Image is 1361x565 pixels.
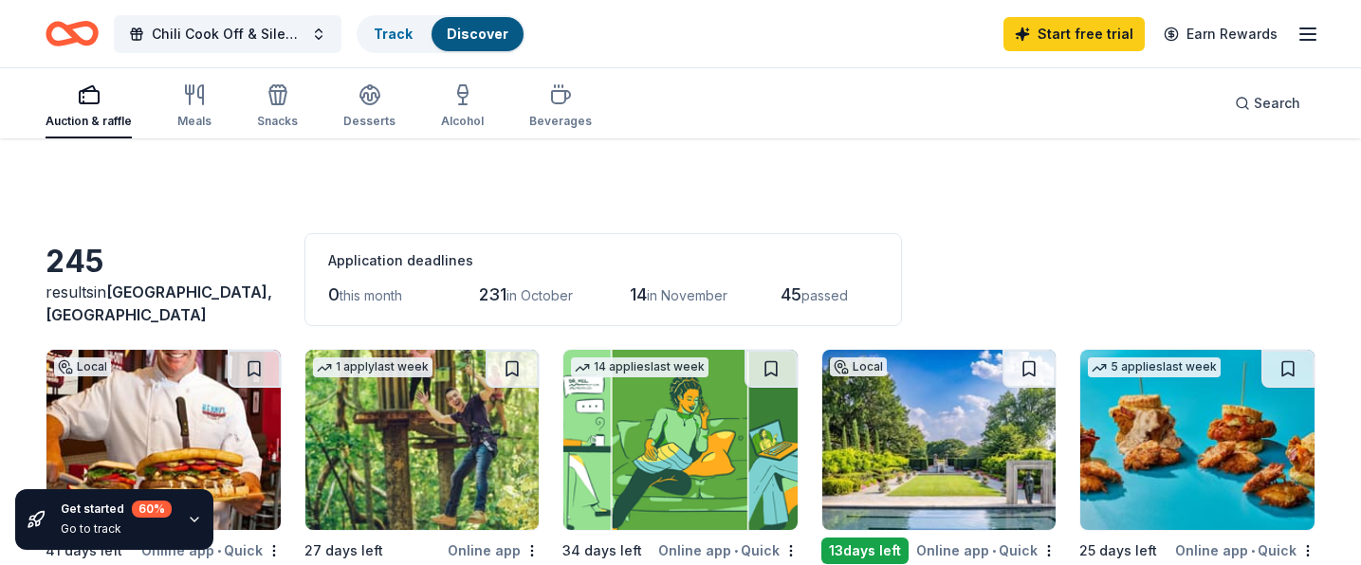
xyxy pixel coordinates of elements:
[340,287,402,303] span: this month
[830,357,887,376] div: Local
[46,114,132,129] div: Auction & raffle
[304,539,383,562] div: 27 days left
[357,15,525,53] button: TrackDiscover
[801,287,848,303] span: passed
[781,284,801,304] span: 45
[374,26,413,42] a: Track
[46,76,132,138] button: Auction & raffle
[343,76,395,138] button: Desserts
[328,249,878,272] div: Application deadlines
[821,538,909,564] div: 13 days left
[1175,538,1315,562] div: Online app Quick
[61,501,172,518] div: Get started
[441,76,484,138] button: Alcohol
[46,243,282,281] div: 245
[1220,84,1315,122] button: Search
[506,287,573,303] span: in October
[46,11,99,56] a: Home
[328,284,340,304] span: 0
[448,538,540,562] div: Online app
[61,521,172,537] div: Go to track
[447,26,508,42] a: Discover
[1003,17,1145,51] a: Start free trial
[992,543,996,558] span: •
[647,287,727,303] span: in November
[562,539,642,562] div: 34 days left
[114,15,341,53] button: Chili Cook Off & Silent Auction
[1079,539,1157,562] div: 25 days left
[1254,92,1300,115] span: Search
[177,76,212,138] button: Meals
[46,282,272,324] span: [GEOGRAPHIC_DATA], [GEOGRAPHIC_DATA]
[734,543,738,558] span: •
[46,350,281,530] img: Image for Kenny's Restaurant Group
[822,350,1057,530] img: Image for Dallas Arboretum and Botanical Garden
[1088,357,1221,377] div: 5 applies last week
[1080,350,1315,530] img: Image for Maple Street Biscuit
[630,284,647,304] span: 14
[305,350,540,530] img: Image for Go Ape
[54,357,111,376] div: Local
[529,76,592,138] button: Beverages
[916,538,1057,562] div: Online app Quick
[343,114,395,129] div: Desserts
[152,23,303,46] span: Chili Cook Off & Silent Auction
[313,357,432,377] div: 1 apply last week
[257,76,298,138] button: Snacks
[571,357,708,377] div: 14 applies last week
[529,114,592,129] div: Beverages
[479,284,506,304] span: 231
[177,114,212,129] div: Meals
[46,281,282,326] div: results
[132,501,172,518] div: 60 %
[1152,17,1289,51] a: Earn Rewards
[441,114,484,129] div: Alcohol
[257,114,298,129] div: Snacks
[46,282,272,324] span: in
[1251,543,1255,558] span: •
[563,350,798,530] img: Image for BetterHelp Social Impact
[658,538,799,562] div: Online app Quick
